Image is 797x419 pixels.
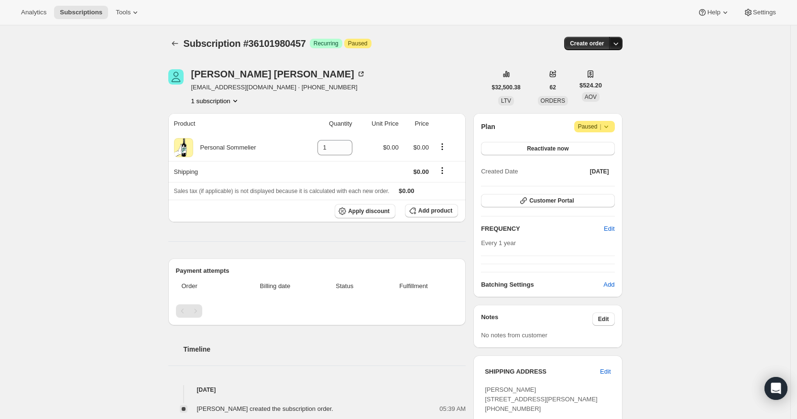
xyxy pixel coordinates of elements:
span: LTV [501,97,511,104]
nav: Pagination [176,304,459,318]
span: 62 [550,84,556,91]
span: Edit [604,224,614,234]
button: Edit [594,364,616,379]
span: Status [320,281,369,291]
span: Paused [348,40,368,47]
span: Add product [418,207,452,215]
button: [DATE] [584,165,615,178]
span: $0.00 [399,187,415,194]
div: [PERSON_NAME] [PERSON_NAME] [191,69,366,79]
h4: [DATE] [168,385,466,395]
span: AOV [585,94,597,100]
button: Analytics [15,6,52,19]
span: Edit [598,315,609,323]
button: Edit [592,312,615,326]
span: Edit [600,367,611,376]
th: Shipping [168,161,297,182]
button: Subscriptions [54,6,108,19]
h2: FREQUENCY [481,224,604,234]
span: Reactivate now [527,145,568,152]
button: Product actions [191,96,240,106]
span: [EMAIL_ADDRESS][DOMAIN_NAME] · [PHONE_NUMBER] [191,83,366,92]
button: Apply discount [335,204,395,218]
th: Unit Price [355,113,402,134]
span: Subscription #36101980457 [184,38,306,49]
span: | [600,123,601,130]
span: Tools [116,9,131,16]
span: Add [603,280,614,290]
button: Add [598,277,620,292]
div: Open Intercom Messenger [764,377,787,400]
span: Analytics [21,9,46,16]
th: Price [402,113,432,134]
button: Help [692,6,735,19]
span: Settings [753,9,776,16]
h2: Plan [481,122,495,131]
button: Edit [598,221,620,236]
button: Add product [405,204,458,217]
th: Quantity [297,113,355,134]
h3: Notes [481,312,592,326]
span: $32,500.38 [492,84,521,91]
span: Sales tax (if applicable) is not displayed because it is calculated with each new order. [174,188,390,194]
span: $0.00 [413,144,429,151]
button: Subscriptions [168,37,182,50]
span: Russell Perry [168,69,184,85]
span: $0.00 [383,144,399,151]
button: Customer Portal [481,194,614,207]
button: Shipping actions [435,165,450,176]
span: [DATE] [590,168,609,175]
span: $0.00 [413,168,429,175]
h6: Batching Settings [481,280,603,290]
button: Settings [738,6,782,19]
span: Paused [578,122,611,131]
div: Personal Sommelier [193,143,256,152]
span: Subscriptions [60,9,102,16]
span: [PERSON_NAME] created the subscription order. [197,405,333,412]
h2: Payment attempts [176,266,459,276]
span: Customer Portal [529,197,574,204]
span: ORDERS [541,97,565,104]
button: 62 [544,81,562,94]
span: $524.20 [579,81,602,90]
span: Every 1 year [481,239,516,247]
span: 05:39 AM [439,404,466,414]
button: Reactivate now [481,142,614,155]
button: Tools [110,6,146,19]
span: Recurring [314,40,338,47]
span: Billing date [236,281,315,291]
h3: SHIPPING ADDRESS [485,367,600,376]
span: [PERSON_NAME] [STREET_ADDRESS][PERSON_NAME] [PHONE_NUMBER] [485,386,598,412]
h2: Timeline [184,344,466,354]
span: No notes from customer [481,332,547,339]
span: Help [707,9,720,16]
th: Order [176,276,233,297]
button: $32,500.38 [486,81,526,94]
button: Product actions [435,141,450,152]
span: Apply discount [348,207,390,215]
button: Create order [564,37,610,50]
span: Created Date [481,167,518,176]
img: product img [174,138,193,157]
span: Fulfillment [375,281,452,291]
th: Product [168,113,297,134]
span: Create order [570,40,604,47]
